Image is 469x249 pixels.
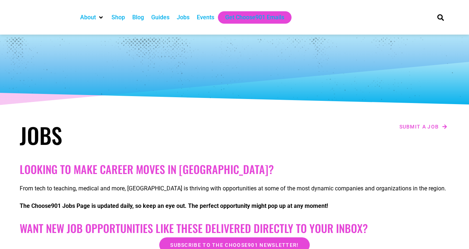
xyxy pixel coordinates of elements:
a: Get Choose901 Emails [225,13,284,22]
span: Subscribe to the Choose901 newsletter! [170,242,298,248]
strong: The Choose901 Jobs Page is updated daily, so keep an eye out. The perfect opportunity might pop u... [20,202,328,209]
a: Shop [112,13,125,22]
a: About [80,13,96,22]
a: Events [197,13,214,22]
span: Submit a job [399,124,439,129]
nav: Main nav [77,11,425,24]
a: Jobs [177,13,189,22]
h2: Looking to make career moves in [GEOGRAPHIC_DATA]? [20,163,450,176]
h1: Jobs [20,122,231,148]
a: Blog [132,13,144,22]
div: Search [434,11,446,23]
h2: Want New Job Opportunities like these Delivered Directly to your Inbox? [20,222,450,235]
a: Guides [151,13,169,22]
a: Submit a job [397,122,450,131]
p: From tech to teaching, medical and more, [GEOGRAPHIC_DATA] is thriving with opportunities at some... [20,184,450,193]
div: About [77,11,108,24]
